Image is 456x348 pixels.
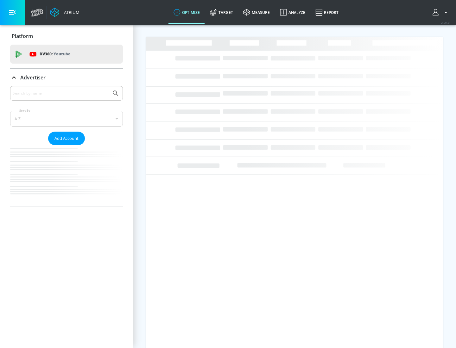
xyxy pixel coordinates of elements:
[10,45,123,64] div: DV360: Youtube
[12,33,33,40] p: Platform
[20,74,46,81] p: Advertiser
[275,1,310,24] a: Analyze
[10,111,123,127] div: A-Z
[54,135,79,142] span: Add Account
[50,8,79,17] a: Atrium
[10,69,123,86] div: Advertiser
[13,89,109,97] input: Search by name
[10,86,123,207] div: Advertiser
[238,1,275,24] a: measure
[205,1,238,24] a: Target
[10,145,123,207] nav: list of Advertiser
[18,109,32,113] label: Sort By
[48,132,85,145] button: Add Account
[168,1,205,24] a: optimize
[61,9,79,15] div: Atrium
[441,21,450,24] span: v 4.24.0
[310,1,344,24] a: Report
[10,27,123,45] div: Platform
[40,51,70,58] p: DV360:
[54,51,70,57] p: Youtube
